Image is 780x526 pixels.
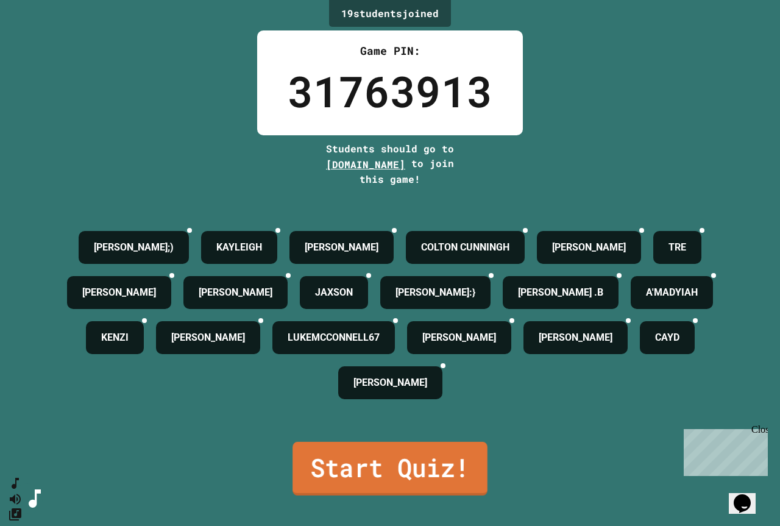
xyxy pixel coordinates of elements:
[94,240,174,255] h4: [PERSON_NAME];)
[655,330,679,345] h4: CAYD
[314,141,466,187] div: Students should go to to join this game!
[305,240,378,255] h4: [PERSON_NAME]
[539,330,612,345] h4: [PERSON_NAME]
[171,330,245,345] h4: [PERSON_NAME]
[395,285,475,300] h4: [PERSON_NAME]:}
[101,330,129,345] h4: KENZI
[326,158,405,171] span: [DOMAIN_NAME]
[8,476,23,491] button: SpeedDial basic example
[421,240,509,255] h4: COLTON CUNNINGH
[646,285,698,300] h4: A'MADYIAH
[679,424,768,476] iframe: chat widget
[668,240,686,255] h4: TRE
[288,330,380,345] h4: LUKEMCCONNELL67
[518,285,603,300] h4: [PERSON_NAME] .B
[82,285,156,300] h4: [PERSON_NAME]
[353,375,427,390] h4: [PERSON_NAME]
[288,43,492,59] div: Game PIN:
[216,240,262,255] h4: KAYLEIGH
[552,240,626,255] h4: [PERSON_NAME]
[8,491,23,506] button: Mute music
[199,285,272,300] h4: [PERSON_NAME]
[292,442,487,496] a: Start Quiz!
[288,59,492,123] div: 31763913
[315,285,353,300] h4: JAXSON
[8,506,23,522] button: Change Music
[422,330,496,345] h4: [PERSON_NAME]
[729,477,768,514] iframe: chat widget
[5,5,84,77] div: Chat with us now!Close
